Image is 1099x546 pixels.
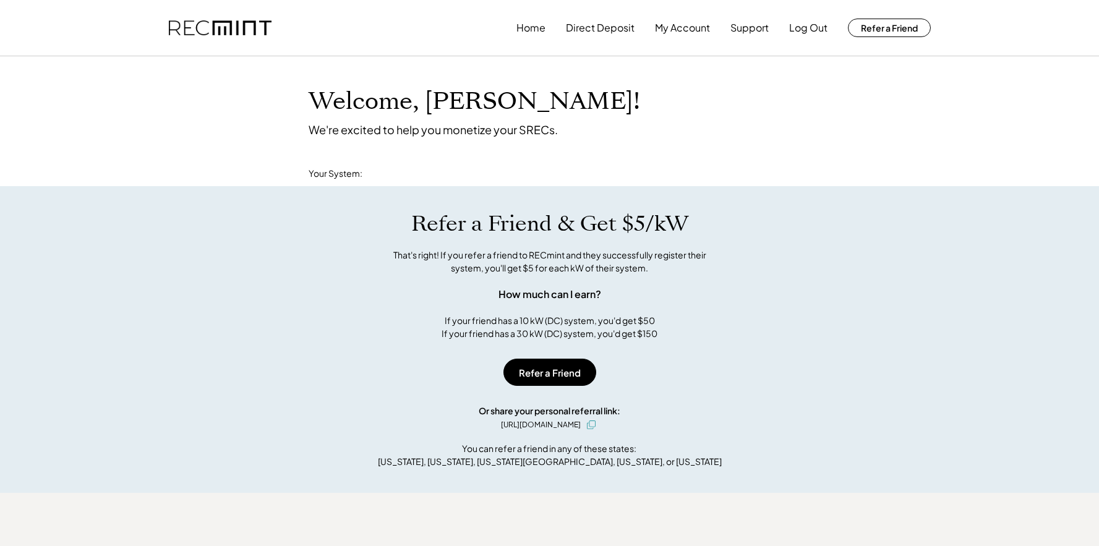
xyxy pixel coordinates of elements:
div: We're excited to help you monetize your SRECs. [309,122,558,137]
button: Direct Deposit [566,15,635,40]
button: Refer a Friend [848,19,931,37]
div: If your friend has a 10 kW (DC) system, you'd get $50 If your friend has a 30 kW (DC) system, you... [442,314,657,340]
button: Refer a Friend [503,359,596,386]
button: My Account [655,15,710,40]
button: Support [730,15,769,40]
button: click to copy [584,417,599,432]
h1: Refer a Friend & Get $5/kW [411,211,688,237]
button: Log Out [789,15,827,40]
button: Home [516,15,545,40]
div: How much can I earn? [498,287,601,302]
img: recmint-logotype%403x.png [169,20,272,36]
div: You can refer a friend in any of these states: [US_STATE], [US_STATE], [US_STATE][GEOGRAPHIC_DATA... [378,442,722,468]
div: That's right! If you refer a friend to RECmint and they successfully register their system, you'l... [380,249,720,275]
h1: Welcome, [PERSON_NAME]! [309,87,640,116]
div: Your System: [309,168,362,180]
div: Or share your personal referral link: [479,404,620,417]
div: [URL][DOMAIN_NAME] [501,419,581,430]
